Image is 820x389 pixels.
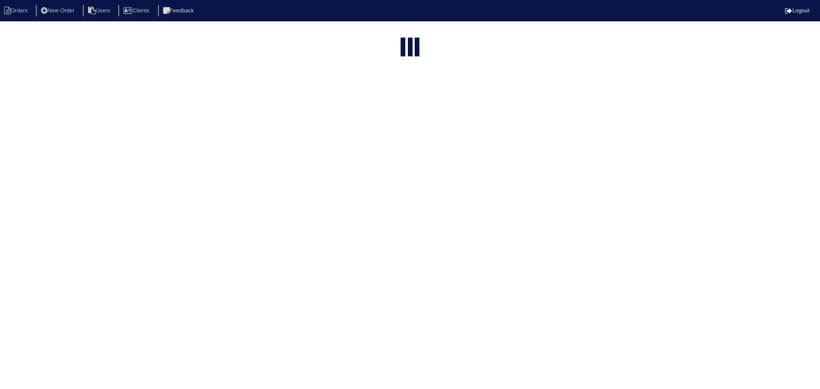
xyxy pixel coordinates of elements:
a: Clients [118,7,156,14]
li: Users [83,5,117,17]
li: New Order [36,5,81,17]
div: loading... [408,38,413,56]
a: Logout [785,7,809,14]
li: Feedback [158,5,201,17]
a: New Order [36,7,81,14]
a: Users [83,7,117,14]
li: Clients [118,5,156,17]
